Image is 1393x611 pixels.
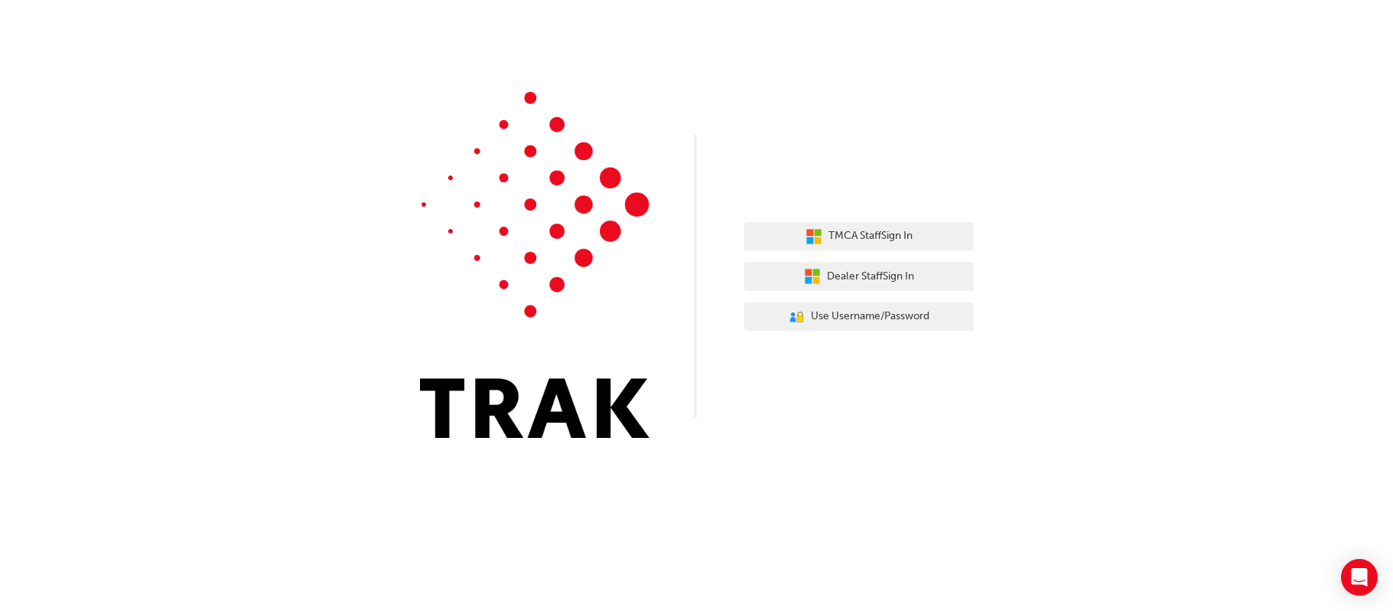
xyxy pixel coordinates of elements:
button: Use Username/Password [744,302,974,332]
div: Open Intercom Messenger [1341,559,1378,596]
span: Use Username/Password [811,308,929,325]
span: TMCA Staff Sign In [828,227,913,245]
button: TMCA StaffSign In [744,222,974,251]
span: Dealer Staff Sign In [827,268,914,286]
img: Trak [420,92,649,438]
button: Dealer StaffSign In [744,262,974,291]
